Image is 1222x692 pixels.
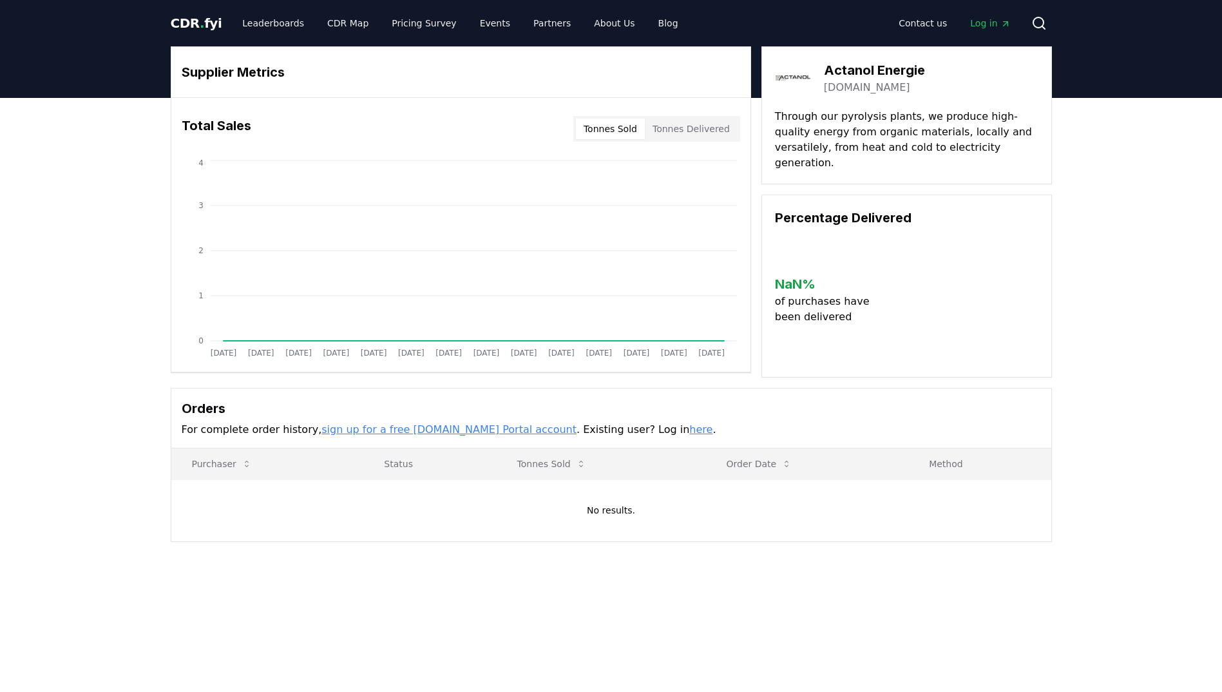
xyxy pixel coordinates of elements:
[661,349,687,358] tspan: [DATE]
[360,349,387,358] tspan: [DATE]
[960,12,1020,35] a: Log in
[919,457,1040,470] p: Method
[970,17,1010,30] span: Log in
[182,62,740,82] h3: Supplier Metrics
[171,479,1051,541] td: No results.
[198,246,204,255] tspan: 2
[775,60,811,96] img: Actanol Energie-logo
[775,294,880,325] p: of purchases have been delivered
[470,12,520,35] a: Events
[775,208,1038,227] h3: Percentage Delivered
[523,12,581,35] a: Partners
[398,349,425,358] tspan: [DATE]
[824,61,925,80] h3: Actanol Energie
[548,349,575,358] tspan: [DATE]
[182,422,1041,437] p: For complete order history, . Existing user? Log in .
[171,14,222,32] a: CDR.fyi
[198,159,204,168] tspan: 4
[198,291,204,300] tspan: 1
[232,12,688,35] nav: Main
[584,12,645,35] a: About Us
[182,451,262,477] button: Purchaser
[321,423,577,436] a: sign up for a free [DOMAIN_NAME] Portal account
[645,119,738,139] button: Tonnes Delivered
[198,201,204,210] tspan: 3
[435,349,462,358] tspan: [DATE]
[381,12,466,35] a: Pricing Survey
[210,349,236,358] tspan: [DATE]
[623,349,649,358] tspan: [DATE]
[689,423,712,436] a: here
[198,336,204,345] tspan: 0
[171,15,222,31] span: CDR fyi
[576,119,645,139] button: Tonnes Sold
[510,349,537,358] tspan: [DATE]
[200,15,204,31] span: .
[507,451,597,477] button: Tonnes Sold
[182,116,251,142] h3: Total Sales
[323,349,349,358] tspan: [DATE]
[775,274,880,294] h3: NaN %
[182,399,1041,418] h3: Orders
[716,451,802,477] button: Order Date
[648,12,689,35] a: Blog
[586,349,612,358] tspan: [DATE]
[247,349,274,358] tspan: [DATE]
[285,349,312,358] tspan: [DATE]
[317,12,379,35] a: CDR Map
[374,457,486,470] p: Status
[698,349,725,358] tspan: [DATE]
[824,80,910,95] a: [DOMAIN_NAME]
[473,349,499,358] tspan: [DATE]
[232,12,314,35] a: Leaderboards
[888,12,957,35] a: Contact us
[888,12,1020,35] nav: Main
[775,109,1038,171] p: Through our pyrolysis plants, we produce high-quality energy from organic materials, locally and ...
